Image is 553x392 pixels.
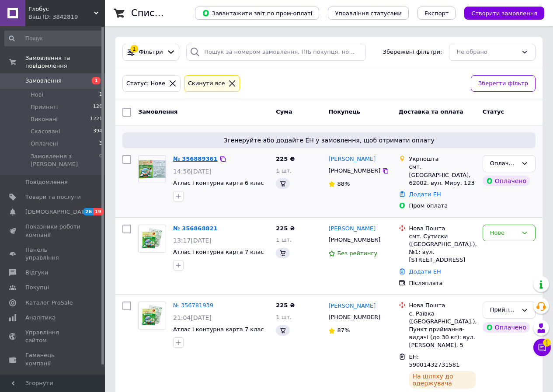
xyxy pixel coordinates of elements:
[490,229,518,238] div: Нове
[25,351,81,367] span: Гаманець компанії
[328,108,360,115] span: Покупець
[456,48,518,57] div: Не обрано
[483,322,530,333] div: Оплачено
[409,371,476,389] div: На шляху до одержувача
[490,159,518,168] div: Оплачено
[456,10,544,16] a: Створити замовлення
[25,223,81,239] span: Показники роботи компанії
[31,103,58,111] span: Прийняті
[173,302,213,309] a: № 356781939
[202,9,312,17] span: Завантажити звіт по пром-оплаті
[471,10,537,17] span: Створити замовлення
[328,155,376,163] a: [PERSON_NAME]
[409,232,476,264] div: смт. Сутиски ([GEOGRAPHIC_DATA].), №1: вул. [STREET_ADDRESS]
[186,44,366,61] input: Пошук за номером замовлення, ПІБ покупця, номером телефону, Email, номером накладної
[478,79,528,88] span: Зберегти фільтр
[138,108,177,115] span: Замовлення
[173,156,218,162] a: № 356889361
[142,225,163,252] img: Фото товару
[173,326,264,333] a: Атлас і контурна карта 7 клас
[335,10,402,17] span: Управління статусами
[276,156,295,162] span: 225 ₴
[417,7,456,20] button: Експорт
[409,225,476,232] div: Нова Пошта
[327,234,382,246] div: [PHONE_NUMBER]
[173,180,264,186] a: Атлас і контурна карта 6 клас
[93,208,103,215] span: 19
[25,246,81,262] span: Панель управління
[328,225,376,233] a: [PERSON_NAME]
[139,48,163,56] span: Фільтри
[25,77,62,85] span: Замовлення
[25,178,68,186] span: Повідомлення
[337,250,377,257] span: Без рейтингу
[139,160,166,178] img: Фото товару
[125,79,167,88] div: Статус: Нове
[276,302,295,309] span: 225 ₴
[31,140,58,148] span: Оплачені
[276,167,292,174] span: 1 шт.
[483,176,530,186] div: Оплачено
[25,269,48,277] span: Відгуки
[409,163,476,187] div: смт. [GEOGRAPHIC_DATA], 62002, вул. Миру, 123
[4,31,103,46] input: Пошук
[99,153,102,168] span: 0
[409,202,476,210] div: Пром-оплата
[424,10,449,17] span: Експорт
[93,103,102,111] span: 128
[28,5,94,13] span: Глобус
[276,314,292,320] span: 1 шт.
[399,108,463,115] span: Доставка та оплата
[409,354,460,368] span: ЕН: 59001432731581
[25,208,90,216] span: [DEMOGRAPHIC_DATA]
[409,268,441,275] a: Додати ЕН
[483,108,504,115] span: Статус
[126,136,532,145] span: Згенеруйте або додайте ЕН у замовлення, щоб отримати оплату
[25,329,81,344] span: Управління сайтом
[328,302,376,310] a: [PERSON_NAME]
[83,208,93,215] span: 26
[464,7,544,20] button: Створити замовлення
[25,284,49,291] span: Покупці
[337,327,350,333] span: 87%
[173,225,218,232] a: № 356868821
[142,302,163,329] img: Фото товару
[383,48,442,56] span: Збережені фільтри:
[195,7,319,20] button: Завантажити звіт по пром-оплаті
[131,8,220,18] h1: Список замовлень
[99,91,102,99] span: 1
[25,314,56,322] span: Аналітика
[31,153,99,168] span: Замовлення з [PERSON_NAME]
[31,115,58,123] span: Виконані
[138,225,166,253] a: Фото товару
[31,128,60,135] span: Скасовані
[92,77,101,84] span: 1
[173,314,212,321] span: 21:04[DATE]
[276,225,295,232] span: 225 ₴
[186,79,227,88] div: Cкинути все
[543,339,551,347] span: 1
[99,140,102,148] span: 3
[93,128,102,135] span: 394
[25,299,73,307] span: Каталог ProSale
[138,302,166,330] a: Фото товару
[337,180,350,187] span: 88%
[327,312,382,323] div: [PHONE_NUMBER]
[173,168,212,175] span: 14:56[DATE]
[409,191,441,198] a: Додати ЕН
[130,45,138,53] div: 1
[173,249,264,255] a: Атлас і контурна карта 7 клас
[138,155,166,183] a: Фото товару
[409,155,476,163] div: Укрпошта
[409,302,476,309] div: Нова Пошта
[327,165,382,177] div: [PHONE_NUMBER]
[409,279,476,287] div: Післяплата
[409,310,476,350] div: с. Раївка ([GEOGRAPHIC_DATA].), Пункт приймання-видачі (до 30 кг): вул. [PERSON_NAME], 5
[25,193,81,201] span: Товари та послуги
[25,54,105,70] span: Замовлення та повідомлення
[90,115,102,123] span: 1221
[471,75,536,92] button: Зберегти фільтр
